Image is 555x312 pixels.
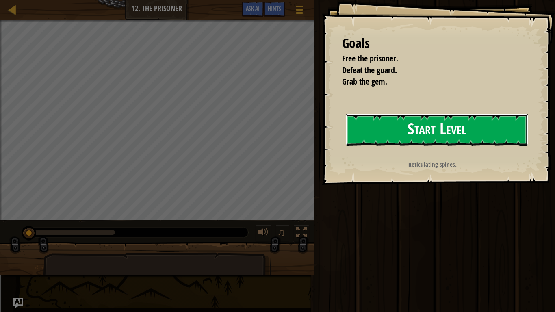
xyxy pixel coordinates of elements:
[293,225,310,242] button: Toggle fullscreen
[3,11,552,18] div: Sort New > Old
[268,4,281,12] span: Hints
[332,53,525,65] li: Free the prisoner.
[342,34,527,53] div: Goals
[3,32,552,40] div: Options
[3,40,552,47] div: Sign out
[3,54,552,62] div: Move To ...
[242,2,264,17] button: Ask AI
[332,65,525,76] li: Defeat the guard.
[255,225,271,242] button: Adjust volume
[289,2,310,21] button: Show game menu
[3,3,552,11] div: Sort A > Z
[3,25,552,32] div: Delete
[332,76,525,88] li: Grab the gem.
[342,53,398,64] span: Free the prisoner.
[342,65,397,76] span: Defeat the guard.
[277,226,285,238] span: ♫
[246,4,260,12] span: Ask AI
[13,298,23,308] button: Ask AI
[408,160,457,169] strong: Reticulating spines.
[346,114,528,146] button: Start Level
[3,18,552,25] div: Move To ...
[342,76,387,87] span: Grab the gem.
[275,225,289,242] button: ♫
[3,47,552,54] div: Rename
